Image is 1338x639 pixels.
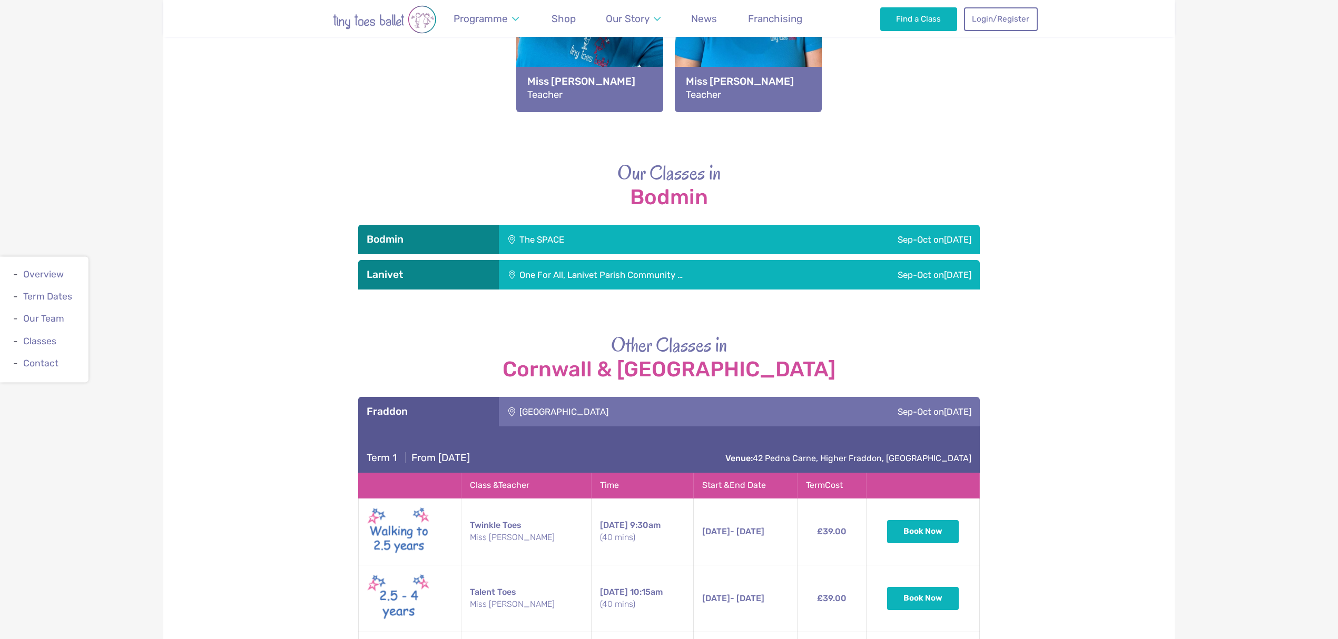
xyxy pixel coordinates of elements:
[358,358,980,381] strong: Cornwall & [GEOGRAPHIC_DATA]
[944,269,971,280] span: [DATE]
[600,598,685,610] small: (40 mins)
[725,453,971,463] a: Venue:42 Pedna Carne, Higher Fraddon, [GEOGRAPHIC_DATA]
[694,473,797,498] th: Start & End Date
[461,565,592,632] td: Talent Toes
[461,473,592,498] th: Class & Teacher
[743,6,807,31] a: Franchising
[499,260,825,289] div: One For All, Lanivet Parish Community …
[725,453,753,463] strong: Venue:
[686,89,721,101] span: Teacher
[592,473,694,498] th: Time
[617,159,721,186] span: Our Classes in
[546,6,581,31] a: Shop
[367,505,430,558] img: Walking to Twinkle New (May 2025)
[880,7,958,31] a: Find a Class
[470,532,583,543] small: Miss [PERSON_NAME]
[454,13,508,25] span: Programme
[686,6,722,31] a: News
[448,6,524,31] a: Programme
[825,260,980,289] div: Sep-Oct on
[702,593,764,603] span: - [DATE]
[527,89,563,101] span: Teacher
[797,473,866,498] th: Term Cost
[399,452,411,464] span: |
[367,268,490,281] h3: Lanivet
[691,13,717,25] span: News
[611,331,727,358] span: Other Classes in
[592,498,694,565] td: 9:30am
[686,74,811,88] strong: Miss [PERSON_NAME]
[367,452,470,464] h4: From [DATE]
[358,186,980,209] strong: Bodmin
[887,587,959,610] button: Book Now
[944,234,971,245] span: [DATE]
[600,532,685,543] small: (40 mins)
[600,587,628,597] span: [DATE]
[797,565,866,632] td: £39.00
[887,520,959,543] button: Book Now
[499,397,771,426] div: [GEOGRAPHIC_DATA]
[300,5,469,34] img: tiny toes ballet
[944,406,971,417] span: [DATE]
[499,225,714,254] div: The SPACE
[367,233,490,246] h3: Bodmin
[748,13,802,25] span: Franchising
[461,498,592,565] td: Twinkle Toes
[367,572,430,625] img: Talent toes New (May 2025)
[702,526,730,536] span: [DATE]
[964,7,1038,31] a: Login/Register
[702,593,730,603] span: [DATE]
[771,397,980,426] div: Sep-Oct on
[470,598,583,610] small: Miss [PERSON_NAME]
[714,225,980,254] div: Sep-Oct on
[527,74,652,88] strong: Miss [PERSON_NAME]
[600,520,628,530] span: [DATE]
[552,13,576,25] span: Shop
[797,498,866,565] td: £39.00
[702,526,764,536] span: - [DATE]
[367,452,397,464] span: Term 1
[606,13,650,25] span: Our Story
[601,6,666,31] a: Our Story
[592,565,694,632] td: 10:15am
[367,405,490,418] h3: Fraddon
